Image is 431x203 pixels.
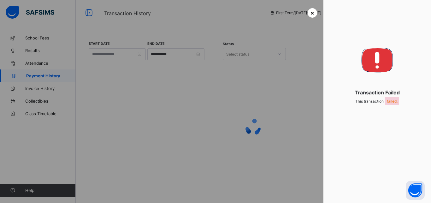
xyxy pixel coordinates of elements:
span: × [310,9,314,16]
img: failed_retry.b00df63a0f3cb7f9437cf697ea716754.svg [361,47,393,73]
span: failed. [387,99,398,104]
span: This transaction [355,99,399,104]
span: Failed [385,89,400,96]
span: Transaction [336,89,419,96]
button: Open asap [406,181,425,200]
